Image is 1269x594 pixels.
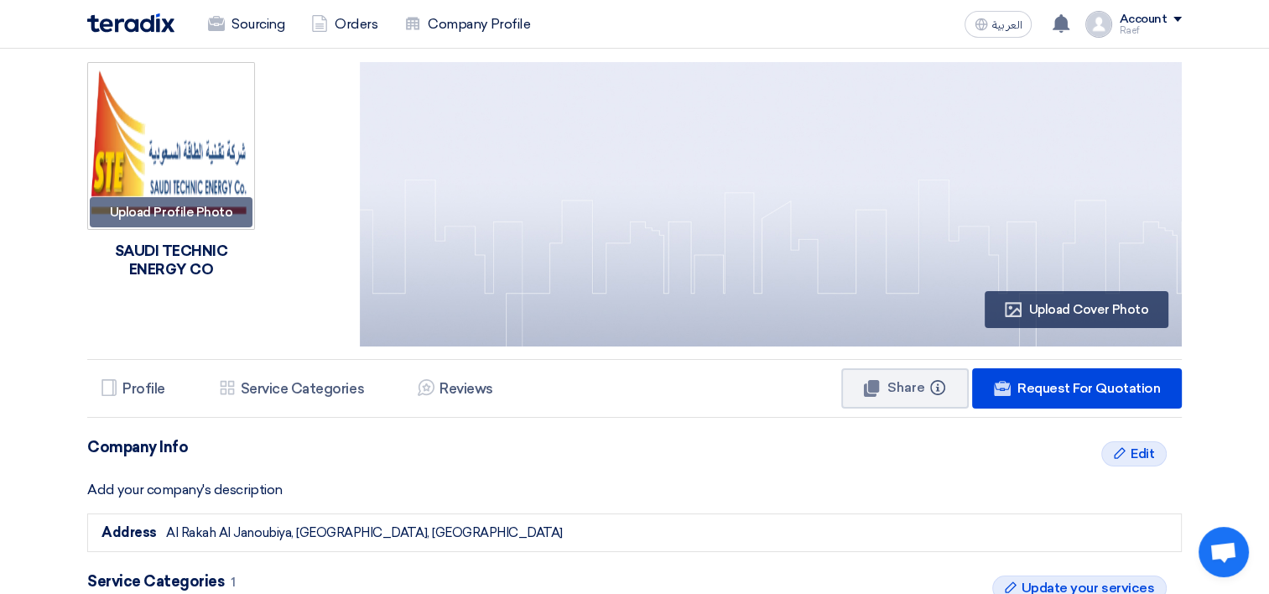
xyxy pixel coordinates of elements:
img: Cover Test [360,62,1182,346]
h4: Company Info [87,438,1182,456]
h5: Service Categories [241,380,364,397]
h4: Service Categories [87,572,1182,591]
span: Share [887,379,925,395]
img: profile_test.png [1085,11,1112,38]
h5: Reviews [439,380,493,397]
a: Orders [298,6,391,43]
div: Raef [1119,26,1182,35]
h5: Profile [122,380,165,397]
span: Edit [1131,444,1154,464]
div: Open chat [1199,527,1249,577]
div: Al Rakah Al Janoubiya, [GEOGRAPHIC_DATA], [GEOGRAPHIC_DATA] [166,524,563,543]
span: العربية [991,19,1022,31]
div: Upload Profile Photo [90,197,252,227]
span: 1 [231,575,236,590]
a: Sourcing [195,6,298,43]
a: Company Profile [391,6,543,43]
button: العربية [965,11,1032,38]
span: Request For Quotation [1017,380,1160,396]
div: Account [1119,13,1167,27]
button: Share [841,368,969,409]
strong: Address [101,524,157,540]
div: Add your company's description [87,480,1182,500]
span: Upload Cover Photo [1029,302,1148,317]
a: Request For Quotation [972,368,1182,409]
div: SAUDI TECHNIC ENERGY CO [87,242,255,279]
img: Teradix logo [87,13,174,33]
